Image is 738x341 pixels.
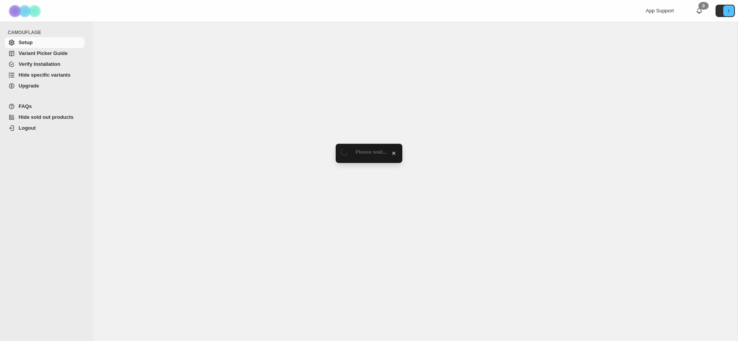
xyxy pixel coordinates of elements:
[8,29,88,36] span: CAMOUFLAGE
[5,123,84,134] a: Logout
[5,81,84,91] a: Upgrade
[5,59,84,70] a: Verify Installation
[5,112,84,123] a: Hide sold out products
[19,83,39,89] span: Upgrade
[5,101,84,112] a: FAQs
[19,61,60,67] span: Verify Installation
[19,125,36,131] span: Logout
[5,48,84,59] a: Variant Picker Guide
[695,7,703,15] a: 0
[356,149,387,155] span: Please wait...
[723,5,734,16] span: Avatar with initials I
[716,5,735,17] button: Avatar with initials I
[5,37,84,48] a: Setup
[19,114,74,120] span: Hide sold out products
[646,8,674,14] span: App Support
[5,70,84,81] a: Hide specific variants
[6,0,45,22] img: Camouflage
[19,103,32,109] span: FAQs
[19,39,33,45] span: Setup
[728,9,729,13] text: I
[19,72,71,78] span: Hide specific variants
[19,50,67,56] span: Variant Picker Guide
[698,2,709,10] div: 0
